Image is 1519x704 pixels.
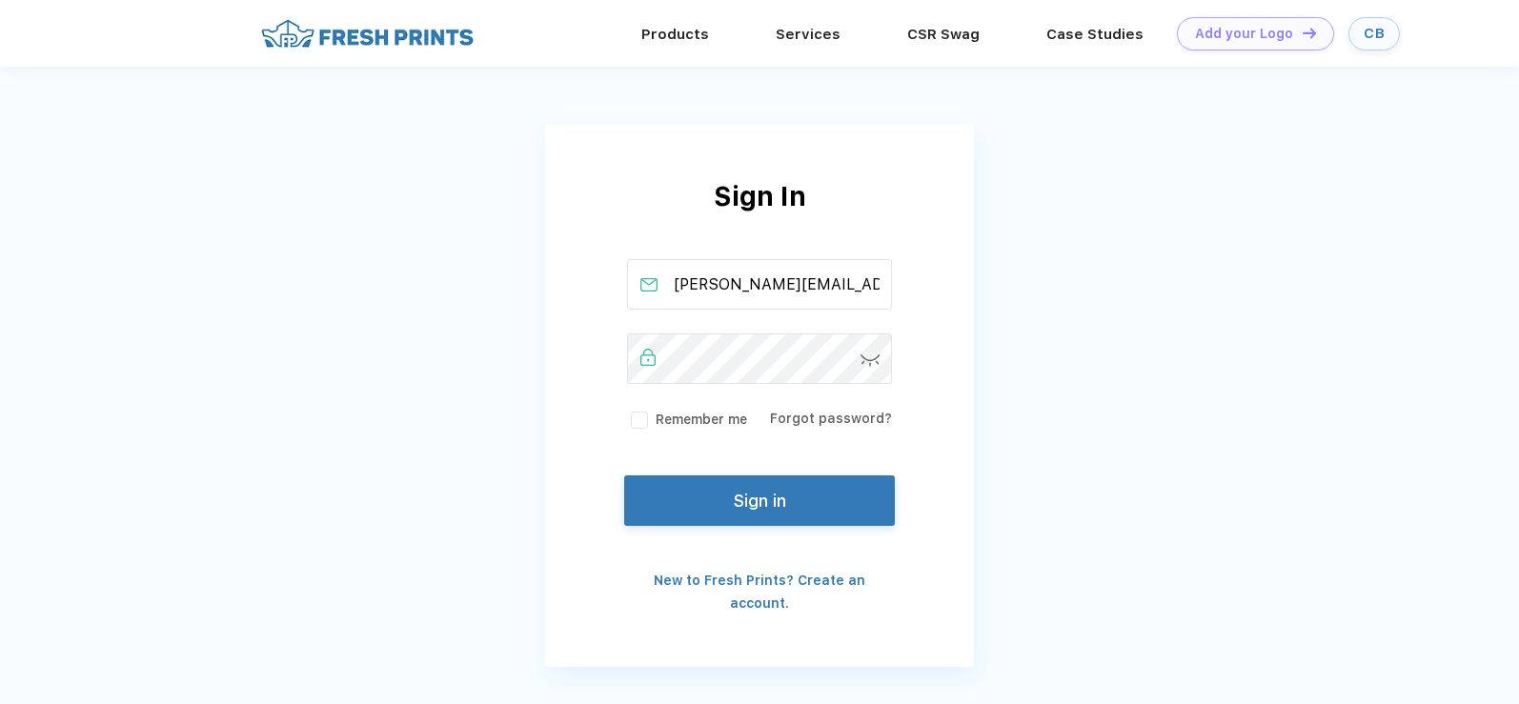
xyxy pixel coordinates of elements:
[770,411,892,426] a: Forgot password?
[1195,26,1293,42] div: Add your Logo
[907,26,980,43] a: CSR Swag
[1348,17,1400,50] a: CB
[1303,28,1316,38] img: DT
[545,176,974,259] div: Sign In
[627,259,893,310] input: Email
[627,410,747,430] label: Remember me
[654,573,865,611] a: New to Fresh Prints? Create an account.
[640,278,658,292] img: email_active.svg
[640,349,656,366] img: password_active.svg
[861,354,881,367] img: password-icon.svg
[641,26,709,43] a: Products
[255,17,479,50] img: fo%20logo%202.webp
[776,26,841,43] a: Services
[624,475,895,526] button: Sign in
[1364,26,1385,42] div: CB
